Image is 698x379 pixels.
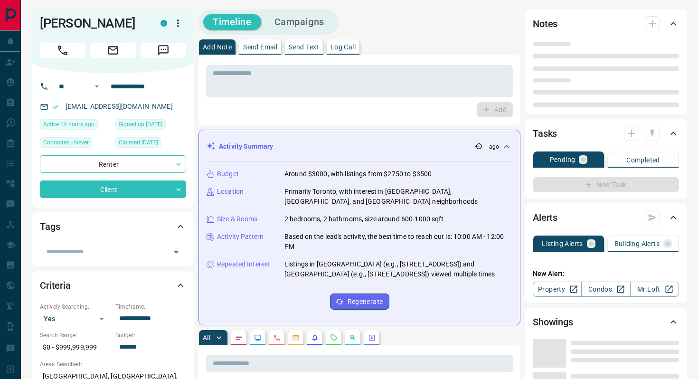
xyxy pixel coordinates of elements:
p: -- ago [484,142,499,151]
button: Open [170,246,183,259]
p: Search Range: [40,331,111,340]
p: Pending [550,156,575,163]
span: Claimed [DATE] [119,138,158,147]
p: Actively Searching: [40,303,111,311]
p: Budget [217,169,239,179]
p: Repeated Interest [217,259,270,269]
button: Timeline [203,14,261,30]
div: Sat May 11 2019 [115,119,186,133]
p: Listing Alerts [542,240,583,247]
p: Areas Searched: [40,360,186,369]
p: Log Call [330,44,356,50]
div: Showings [533,311,679,333]
h2: Criteria [40,278,71,293]
div: Activity Summary-- ago [207,138,512,155]
button: Regenerate [330,294,389,310]
div: Sun Sep 14 2025 [40,119,111,133]
h2: Alerts [533,210,557,225]
h2: Tasks [533,126,557,141]
p: Size & Rooms [217,214,258,224]
svg: Listing Alerts [311,334,319,341]
p: Listings in [GEOGRAPHIC_DATA] (e.g., [STREET_ADDRESS]) and [GEOGRAPHIC_DATA] (e.g., [STREET_ADDRE... [284,259,512,279]
h2: Notes [533,16,557,31]
p: Timeframe: [115,303,186,311]
div: Tags [40,215,186,238]
p: Activity Summary [219,142,273,152]
p: Around $3000, with listings from $2750 to $3500 [284,169,432,179]
svg: Calls [273,334,281,341]
span: Call [40,43,85,58]
button: Open [91,81,103,92]
svg: Opportunities [349,334,357,341]
p: Activity Pattern [217,232,264,242]
div: Mon Sep 08 2025 [115,137,186,151]
svg: Notes [235,334,243,341]
p: Send Text [289,44,319,50]
svg: Lead Browsing Activity [254,334,262,341]
a: Condos [581,282,630,297]
span: Signed up [DATE] [119,120,162,129]
svg: Emails [292,334,300,341]
p: Building Alerts [614,240,660,247]
span: Email [90,43,136,58]
p: All [203,334,210,341]
span: Contacted - Never [43,138,89,147]
div: Notes [533,12,679,35]
a: [EMAIL_ADDRESS][DOMAIN_NAME] [66,103,173,110]
div: Client [40,180,186,198]
div: Yes [40,311,111,326]
p: Location [217,187,244,197]
span: Message [141,43,186,58]
svg: Email Verified [52,104,59,110]
p: Primarily Toronto, with interest in [GEOGRAPHIC_DATA], [GEOGRAPHIC_DATA], and [GEOGRAPHIC_DATA] n... [284,187,512,207]
p: 2 bedrooms, 2 bathrooms, size around 600-1000 sqft [284,214,444,224]
a: Mr.Loft [630,282,679,297]
div: Renter [40,155,186,173]
p: Add Note [203,44,232,50]
div: Alerts [533,206,679,229]
div: Criteria [40,274,186,297]
p: New Alert: [533,269,679,279]
p: $0 - $999,999,999 [40,340,111,355]
p: Budget: [115,331,186,340]
div: condos.ca [160,20,167,27]
div: Tasks [533,122,679,145]
span: Active 14 hours ago [43,120,94,129]
button: Campaigns [265,14,334,30]
p: Based on the lead's activity, the best time to reach out is: 10:00 AM - 12:00 PM [284,232,512,252]
h2: Showings [533,314,573,330]
a: Property [533,282,582,297]
svg: Agent Actions [368,334,376,341]
p: Completed [626,157,660,163]
h1: [PERSON_NAME] [40,16,146,31]
svg: Requests [330,334,338,341]
h2: Tags [40,219,60,234]
p: Send Email [243,44,277,50]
